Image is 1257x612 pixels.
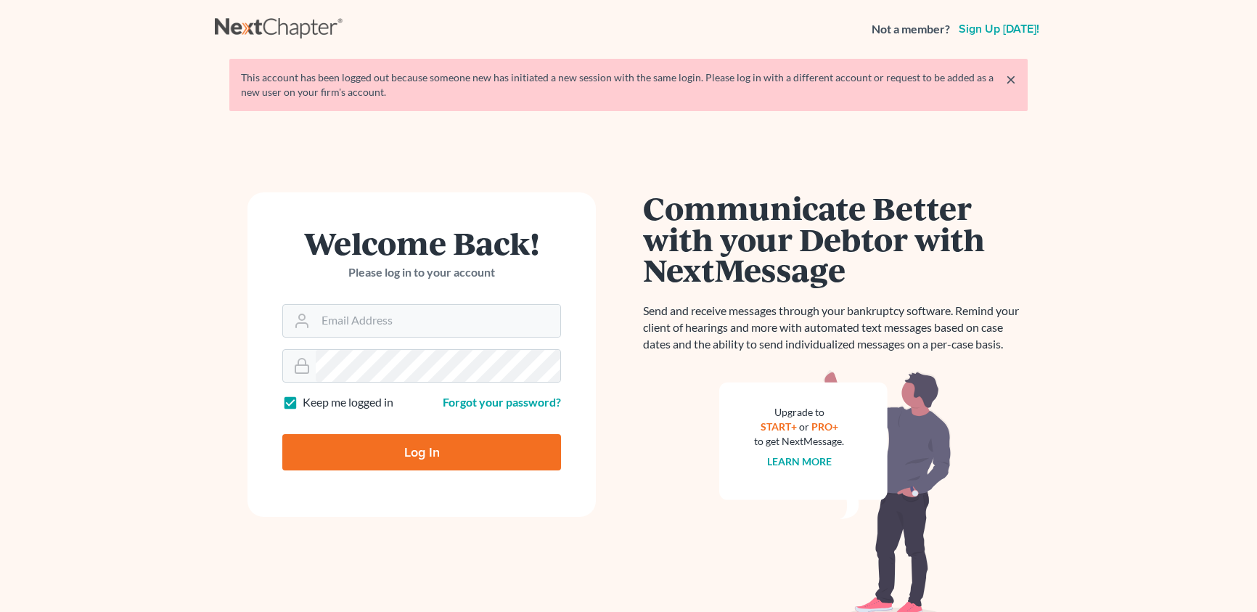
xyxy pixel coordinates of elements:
a: Sign up [DATE]! [956,23,1042,35]
h1: Communicate Better with your Debtor with NextMessage [643,192,1028,285]
a: Learn more [767,455,832,468]
label: Keep me logged in [303,394,393,411]
p: Send and receive messages through your bankruptcy software. Remind your client of hearings and mo... [643,303,1028,353]
p: Please log in to your account [282,264,561,281]
a: PRO+ [811,420,838,433]
div: Upgrade to [754,405,844,420]
h1: Welcome Back! [282,227,561,258]
span: or [799,420,809,433]
a: START+ [761,420,797,433]
input: Log In [282,434,561,470]
div: to get NextMessage. [754,434,844,449]
div: This account has been logged out because someone new has initiated a new session with the same lo... [241,70,1016,99]
a: × [1006,70,1016,88]
strong: Not a member? [872,21,950,38]
a: Forgot your password? [443,395,561,409]
input: Email Address [316,305,560,337]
